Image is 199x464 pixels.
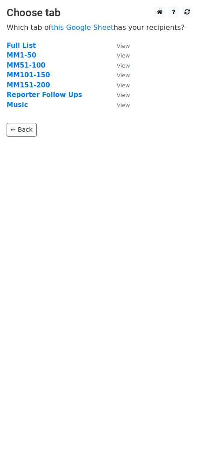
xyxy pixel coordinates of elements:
small: View [117,52,130,59]
small: View [117,82,130,89]
a: this Google Sheet [51,23,114,32]
a: View [108,51,130,59]
h3: Choose tab [7,7,192,19]
small: View [117,92,130,98]
a: View [108,61,130,69]
a: MM1-50 [7,51,36,59]
small: View [117,72,130,79]
a: View [108,71,130,79]
a: View [108,91,130,99]
a: Full List [7,42,36,50]
a: ← Back [7,123,37,137]
small: View [117,102,130,108]
a: Music [7,101,28,109]
a: MM151-200 [7,81,50,89]
a: View [108,101,130,109]
a: View [108,42,130,50]
a: Reporter Follow Ups [7,91,82,99]
small: View [117,43,130,49]
small: View [117,62,130,69]
a: View [108,81,130,89]
a: MM101-150 [7,71,50,79]
a: MM51-100 [7,61,45,69]
p: Which tab of has your recipients? [7,23,192,32]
